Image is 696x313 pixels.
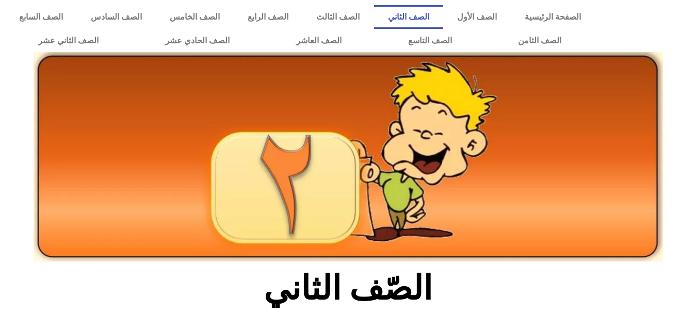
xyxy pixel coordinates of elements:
a: الصف الأول [443,5,511,29]
a: الصف السابع [5,5,77,29]
a: الصف السادس [77,5,156,29]
a: الصف الحادي عشر [132,29,263,53]
a: الصف التاسع [375,29,485,53]
a: الصف الثالث [302,5,374,29]
a: الصف الخامس [156,5,234,29]
a: الصف الثاني عشر [5,29,132,53]
a: الصف الثاني [374,5,443,29]
a: الصف الثامن [485,29,595,53]
h2: الصّف الثاني [177,268,519,308]
a: الصفحة الرئيسية [511,5,595,29]
a: الصف الرابع [234,5,302,29]
a: الصف العاشر [263,29,375,53]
